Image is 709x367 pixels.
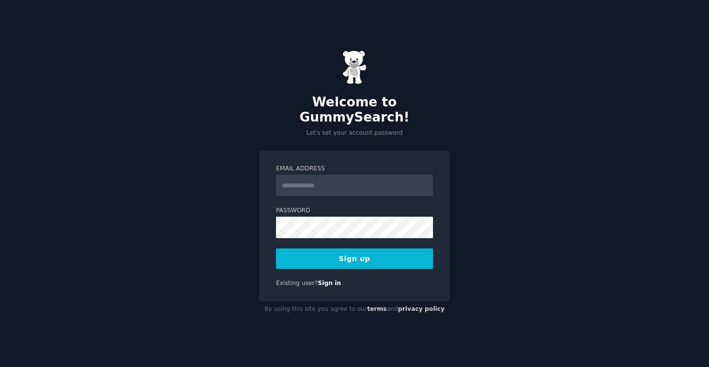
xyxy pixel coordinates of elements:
img: Gummy Bear [342,50,367,84]
button: Sign up [276,248,433,269]
label: Password [276,206,433,215]
a: privacy policy [398,306,445,312]
div: By using this site you agree to our and [259,302,450,317]
label: Email Address [276,164,433,173]
p: Let's set your account password [259,129,450,138]
h2: Welcome to GummySearch! [259,95,450,125]
a: terms [367,306,387,312]
a: Sign in [318,280,341,286]
span: Existing user? [276,280,318,286]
